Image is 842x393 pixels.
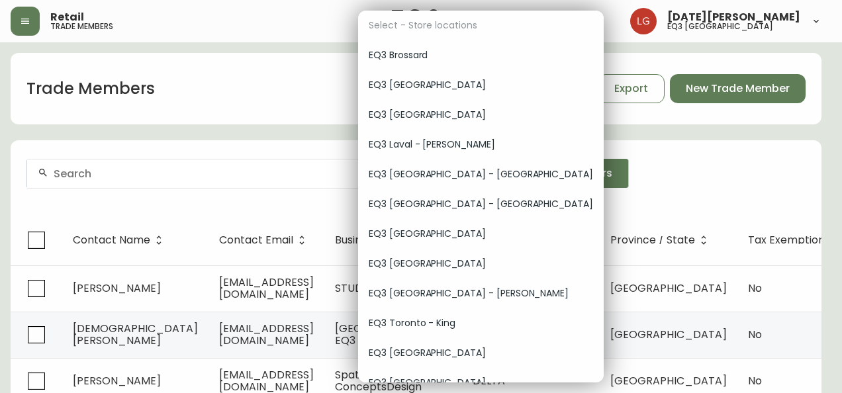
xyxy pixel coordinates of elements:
div: EQ3 [GEOGRAPHIC_DATA] [358,219,604,249]
span: EQ3 [GEOGRAPHIC_DATA] [369,346,593,360]
span: EQ3 Laval - [PERSON_NAME] [369,138,593,152]
div: EQ3 [GEOGRAPHIC_DATA] [358,70,604,100]
div: EQ3 Laval - [PERSON_NAME] [358,130,604,159]
div: EQ3 [GEOGRAPHIC_DATA] - [GEOGRAPHIC_DATA] [358,159,604,189]
span: EQ3 [GEOGRAPHIC_DATA] [369,376,593,390]
div: EQ3 [GEOGRAPHIC_DATA] - [GEOGRAPHIC_DATA] [358,189,604,219]
span: EQ3 [GEOGRAPHIC_DATA] - [GEOGRAPHIC_DATA] [369,167,593,181]
div: EQ3 [GEOGRAPHIC_DATA] - [PERSON_NAME] [358,279,604,308]
span: EQ3 [GEOGRAPHIC_DATA] [369,108,593,122]
div: EQ3 [GEOGRAPHIC_DATA] [358,338,604,368]
div: EQ3 Toronto - King [358,308,604,338]
div: EQ3 Brossard [358,40,604,70]
span: EQ3 [GEOGRAPHIC_DATA] [369,257,593,271]
span: EQ3 Toronto - King [369,316,593,330]
span: EQ3 [GEOGRAPHIC_DATA] - [GEOGRAPHIC_DATA] [369,197,593,211]
span: EQ3 [GEOGRAPHIC_DATA] [369,78,593,92]
div: EQ3 [GEOGRAPHIC_DATA] [358,249,604,279]
div: EQ3 [GEOGRAPHIC_DATA] [358,100,604,130]
span: EQ3 [GEOGRAPHIC_DATA] [369,227,593,241]
span: EQ3 [GEOGRAPHIC_DATA] - [PERSON_NAME] [369,286,593,300]
span: EQ3 Brossard [369,48,593,62]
